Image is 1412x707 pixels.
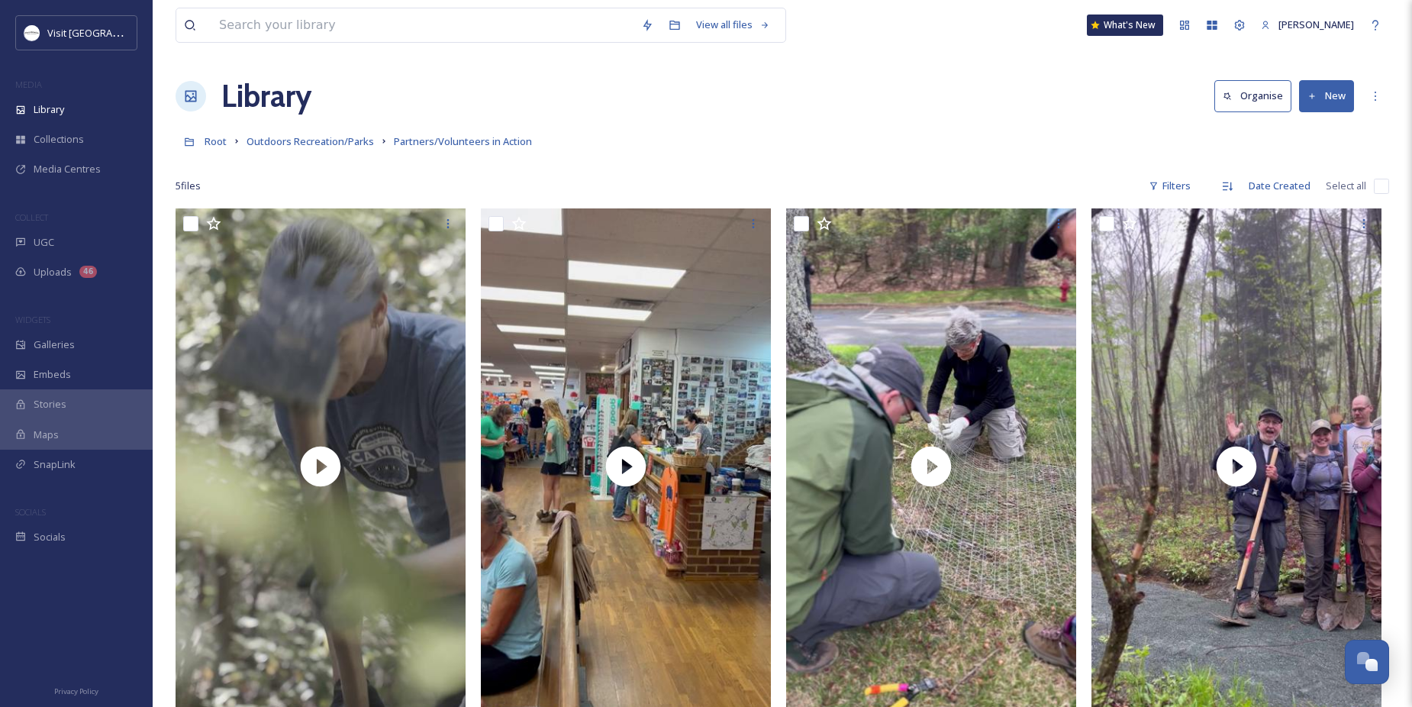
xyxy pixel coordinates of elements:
[176,179,201,193] span: 5 file s
[34,132,84,147] span: Collections
[15,506,46,518] span: SOCIALS
[394,134,532,148] span: Partners/Volunteers in Action
[205,134,227,148] span: Root
[34,337,75,352] span: Galleries
[34,265,72,279] span: Uploads
[1299,80,1354,111] button: New
[1345,640,1389,684] button: Open Chat
[1253,10,1362,40] a: [PERSON_NAME]
[34,235,54,250] span: UGC
[394,132,532,150] a: Partners/Volunteers in Action
[54,681,98,699] a: Privacy Policy
[1241,171,1318,201] div: Date Created
[15,79,42,90] span: MEDIA
[24,25,40,40] img: Circle%20Logo.png
[1214,80,1291,111] button: Organise
[34,102,64,117] span: Library
[211,8,633,42] input: Search your library
[15,211,48,223] span: COLLECT
[688,10,778,40] a: View all files
[54,686,98,696] span: Privacy Policy
[1278,18,1354,31] span: [PERSON_NAME]
[221,73,311,119] a: Library
[247,132,374,150] a: Outdoors Recreation/Parks
[1326,179,1366,193] span: Select all
[34,367,71,382] span: Embeds
[34,162,101,176] span: Media Centres
[47,25,166,40] span: Visit [GEOGRAPHIC_DATA]
[34,397,66,412] span: Stories
[34,428,59,442] span: Maps
[79,266,97,278] div: 46
[34,457,76,472] span: SnapLink
[205,132,227,150] a: Root
[34,530,66,544] span: Socials
[15,314,50,325] span: WIDGETS
[1087,15,1163,36] a: What's New
[1141,171,1198,201] div: Filters
[247,134,374,148] span: Outdoors Recreation/Parks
